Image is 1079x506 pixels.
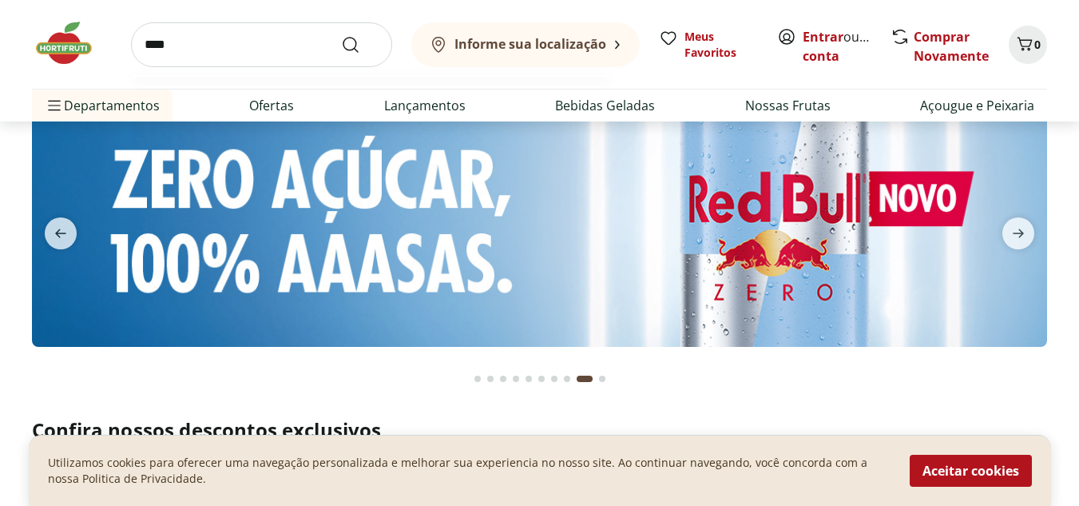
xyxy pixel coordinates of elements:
[249,96,294,115] a: Ofertas
[341,35,379,54] button: Submit Search
[32,101,1047,347] img: Red bull
[659,29,758,61] a: Meus Favoritos
[454,35,606,53] b: Informe sua localização
[471,360,484,398] button: Go to page 1 from fs-carousel
[555,96,655,115] a: Bebidas Geladas
[48,455,891,487] p: Utilizamos cookies para oferecer uma navegação personalizada e melhorar sua experiencia no nosso ...
[910,455,1032,487] button: Aceitar cookies
[45,86,64,125] button: Menu
[561,360,573,398] button: Go to page 8 from fs-carousel
[510,360,522,398] button: Go to page 4 from fs-carousel
[684,29,758,61] span: Meus Favoritos
[32,217,89,249] button: previous
[32,19,112,67] img: Hortifruti
[497,360,510,398] button: Go to page 3 from fs-carousel
[914,28,989,65] a: Comprar Novamente
[411,22,640,67] button: Informe sua localização
[535,360,548,398] button: Go to page 6 from fs-carousel
[803,28,843,46] a: Entrar
[522,360,535,398] button: Go to page 5 from fs-carousel
[45,86,160,125] span: Departamentos
[1009,26,1047,64] button: Carrinho
[484,360,497,398] button: Go to page 2 from fs-carousel
[990,217,1047,249] button: next
[131,22,392,67] input: search
[573,360,596,398] button: Current page from fs-carousel
[803,28,891,65] a: Criar conta
[745,96,831,115] a: Nossas Frutas
[803,27,874,66] span: ou
[384,96,466,115] a: Lançamentos
[548,360,561,398] button: Go to page 7 from fs-carousel
[920,96,1034,115] a: Açougue e Peixaria
[1034,37,1041,52] span: 0
[32,417,1047,443] h2: Confira nossos descontos exclusivos
[596,360,609,398] button: Go to page 10 from fs-carousel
